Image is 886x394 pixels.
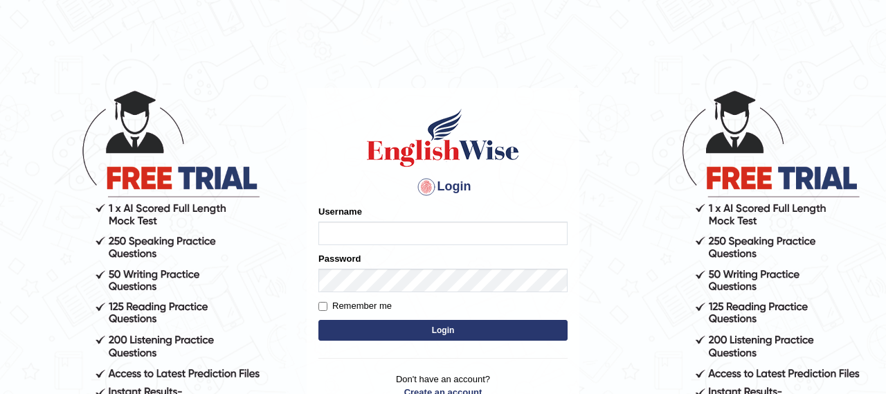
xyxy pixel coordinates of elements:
[318,302,327,311] input: Remember me
[318,299,392,313] label: Remember me
[318,176,568,198] h4: Login
[364,107,522,169] img: Logo of English Wise sign in for intelligent practice with AI
[318,205,362,218] label: Username
[318,252,361,265] label: Password
[318,320,568,341] button: Login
